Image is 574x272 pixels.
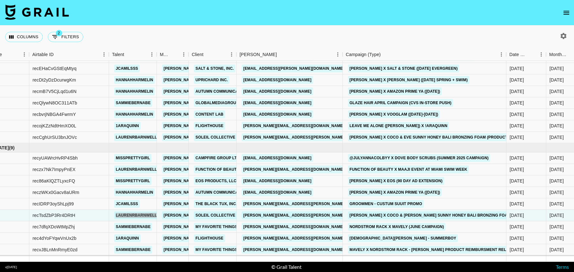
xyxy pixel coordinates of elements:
[194,166,241,174] a: Function Of Beauty
[114,76,155,84] a: hannahharmelin
[549,88,564,95] div: May '25
[549,155,564,161] div: Jun '25
[348,133,569,141] a: [PERSON_NAME] x Coco & Eve Sunny Honey Bali Bronzing Foam (PRODUCT PURCHASE REIMBURSEMENT)
[33,189,79,196] div: reczWKx0Gacv8aURm
[162,200,266,208] a: [PERSON_NAME][EMAIL_ADDRESS][DOMAIN_NAME]
[510,88,524,95] div: 27/03/2025
[194,177,238,185] a: EOS Products, LLC
[549,111,564,118] div: May '25
[162,76,266,84] a: [PERSON_NAME][EMAIL_ADDRESS][DOMAIN_NAME]
[242,223,346,231] a: [PERSON_NAME][EMAIL_ADDRESS][DOMAIN_NAME]
[33,224,75,230] div: rec7dfqXDoWtMpZhj
[236,48,342,61] div: Booker
[549,134,564,140] div: May '25
[147,50,157,59] button: Menu
[497,50,506,59] button: Menu
[239,48,277,61] div: [PERSON_NAME]
[48,32,83,42] button: Show filters
[33,235,77,241] div: rec4dYoFYqwVnUx2b
[510,123,524,129] div: 16/05/2025
[348,88,442,96] a: [PERSON_NAME] x Amazon Prime YA ([DATE])
[333,50,342,59] button: Menu
[162,246,266,254] a: [PERSON_NAME][EMAIL_ADDRESS][DOMAIN_NAME]
[33,100,77,106] div: recQlywN8OC311ATb
[33,88,77,95] div: recmB7V5CjLqd1u6N
[549,178,564,184] div: Jun '25
[348,65,459,73] a: [PERSON_NAME] x Salt & Stone ([DATE] Evergreen)
[114,133,159,141] a: laurenrbarnwell
[549,100,564,106] div: May '25
[194,211,246,219] a: Soleil Collective LLC
[32,48,54,61] div: Airtable ID
[348,53,475,61] a: [PERSON_NAME] x eos Shave Anywhere Anytime campaign
[510,235,524,241] div: 24/06/2025
[157,48,188,61] div: Manager
[114,200,140,208] a: jcamilsss
[549,189,564,196] div: Jun '25
[242,211,379,219] a: [PERSON_NAME][EMAIL_ADDRESS][PERSON_NAME][DOMAIN_NAME]
[114,122,141,130] a: 1araquinn
[112,48,124,61] div: Talent
[56,30,62,36] span: 2
[54,50,63,59] button: Sort
[170,50,179,59] button: Sort
[271,264,302,270] div: © Grail Talent
[194,76,229,84] a: Uprichard Inc.
[114,154,151,162] a: missprettygirl
[549,224,564,230] div: Jun '25
[242,111,313,118] a: [EMAIL_ADDRESS][DOMAIN_NAME]
[348,211,512,219] a: [PERSON_NAME] x Coco & [PERSON_NAME] Sunny Honey Bali Bronzing Foam
[510,178,524,184] div: 24/06/2025
[33,166,76,173] div: reczx7Nk7ImpyPnEX
[194,189,260,197] a: Autumn Communications LLC
[277,50,286,59] button: Sort
[99,50,109,59] button: Menu
[33,134,77,140] div: recCghUrSU3bnJOVc
[556,264,569,270] a: Terms
[162,111,266,118] a: [PERSON_NAME][EMAIL_ADDRESS][DOMAIN_NAME]
[549,166,564,173] div: Jun '25
[348,200,424,208] a: Groommen - Custum Suuit Promo
[510,111,524,118] div: 08/04/2025
[179,50,188,59] button: Menu
[2,50,11,59] button: Sort
[203,50,212,59] button: Sort
[560,6,573,19] button: open drawer
[194,65,235,73] a: Salt & Stone, Inc.
[33,77,76,83] div: recDt2yDzDcurwgKm
[242,189,313,197] a: [EMAIL_ADDRESS][DOMAIN_NAME]
[194,111,225,118] a: Content Lab
[242,88,313,96] a: [EMAIL_ADDRESS][DOMAIN_NAME]
[9,145,15,151] span: ( 9 )
[242,122,346,130] a: [PERSON_NAME][EMAIL_ADDRESS][DOMAIN_NAME]
[109,48,157,61] div: Talent
[242,166,346,174] a: [PERSON_NAME][EMAIL_ADDRESS][DOMAIN_NAME]
[348,122,449,130] a: LEAVE ME ALONE ([PERSON_NAME]) x !araquinn
[114,166,159,174] a: laurenrbarnwell
[348,223,445,231] a: Nordstrom Rack x Mavely (June Campaign)
[162,99,266,107] a: [PERSON_NAME][EMAIL_ADDRESS][DOMAIN_NAME]
[162,211,266,219] a: [PERSON_NAME][EMAIL_ADDRESS][DOMAIN_NAME]
[188,48,236,61] div: Client
[510,212,524,218] div: 20/05/2025
[5,265,17,269] div: v [DATE]
[162,133,266,141] a: [PERSON_NAME][EMAIL_ADDRESS][DOMAIN_NAME]
[5,32,43,42] button: Select columns
[162,65,266,73] a: [PERSON_NAME][EMAIL_ADDRESS][DOMAIN_NAME]
[33,65,77,72] div: recEHaCvGStEqMtyq
[227,50,236,59] button: Menu
[114,53,159,61] a: laurenrbarnwell
[114,234,141,242] a: 1araquinn
[19,50,29,59] button: Menu
[348,246,514,254] a: Mavely x Nordstrom Rack - [PERSON_NAME] Product Reimbursment Relog
[194,122,225,130] a: Flighthouse
[510,247,524,253] div: 07/08/2025
[510,224,524,230] div: 04/06/2025
[114,211,159,219] a: laurenrbarnwell
[33,123,76,129] div: recojKZzNdtHmXO0L
[114,99,152,107] a: sammiebernabe
[33,247,77,253] div: recvJBLnMnRmyE0zd
[242,154,313,162] a: [EMAIL_ADDRESS][DOMAIN_NAME]
[242,200,379,208] a: [PERSON_NAME][EMAIL_ADDRESS][PERSON_NAME][DOMAIN_NAME]
[194,53,238,61] a: EOS Products, LLC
